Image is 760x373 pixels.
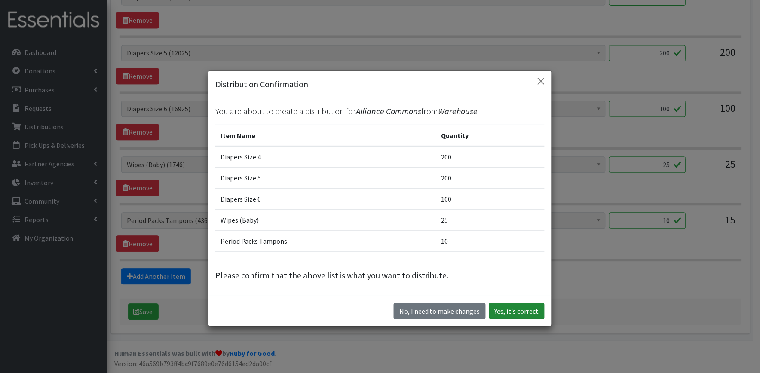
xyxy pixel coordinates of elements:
h5: Distribution Confirmation [215,78,308,91]
p: Please confirm that the above list is what you want to distribute. [215,269,545,282]
button: Close [534,74,548,88]
td: 200 [436,168,545,189]
p: You are about to create a distribution for from [215,105,545,118]
td: Diapers Size 5 [215,168,436,189]
button: No I need to make changes [394,303,486,319]
td: 100 [436,189,545,210]
td: Diapers Size 6 [215,189,436,210]
th: Item Name [215,125,436,147]
span: Warehouse [438,106,478,116]
td: 10 [436,231,545,252]
span: Alliance Commons [356,106,421,116]
th: Quantity [436,125,545,147]
td: Diapers Size 4 [215,146,436,168]
td: 25 [436,210,545,231]
td: 200 [436,146,545,168]
td: Period Packs Tampons [215,231,436,252]
td: Wipes (Baby) [215,210,436,231]
button: Yes, it's correct [489,303,545,319]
